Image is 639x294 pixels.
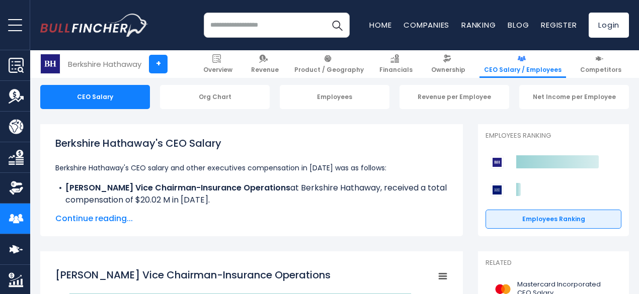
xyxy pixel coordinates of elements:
span: Revenue [251,66,279,74]
img: Berkshire Hathaway competitors logo [491,156,504,169]
a: Ownership [427,50,470,78]
a: Blog [508,20,529,30]
a: Employees Ranking [486,210,621,229]
img: American International Group competitors logo [491,183,504,197]
a: Overview [199,50,237,78]
button: Search [325,13,350,38]
b: [PERSON_NAME] Vice Chairman-Insurance Operations [65,182,290,193]
img: bullfincher logo [40,14,148,37]
a: Companies [404,20,449,30]
a: CEO Salary / Employees [480,50,566,78]
span: Competitors [580,66,621,74]
a: Competitors [576,50,626,78]
a: Login [589,13,629,38]
a: Register [541,20,577,30]
img: BRK-B logo [41,54,60,73]
span: Overview [203,66,232,74]
a: Go to homepage [40,14,148,37]
a: + [149,55,168,73]
a: Product / Geography [290,50,368,78]
p: Berkshire Hathaway's CEO salary and other executives compensation in [DATE] was as follows: [55,162,448,174]
div: Org Chart [160,85,270,109]
span: Continue reading... [55,213,448,225]
a: Ranking [461,20,496,30]
p: Related [486,259,621,267]
div: Berkshire Hathaway [68,58,141,70]
a: Financials [375,50,417,78]
span: Ownership [431,66,465,74]
tspan: [PERSON_NAME] Vice Chairman-Insurance Operations [55,268,331,282]
h1: Berkshire Hathaway's CEO Salary [55,136,448,151]
img: Ownership [9,180,24,195]
a: Revenue [247,50,283,78]
span: CEO Salary / Employees [484,66,562,74]
span: Product / Geography [294,66,364,74]
div: Revenue per Employee [400,85,509,109]
div: Employees [280,85,389,109]
a: Home [369,20,391,30]
p: Employees Ranking [486,132,621,140]
span: Financials [379,66,413,74]
div: Net Income per Employee [519,85,629,109]
div: CEO Salary [40,85,150,109]
li: at Berkshire Hathaway, received a total compensation of $20.02 M in [DATE]. [55,182,448,206]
